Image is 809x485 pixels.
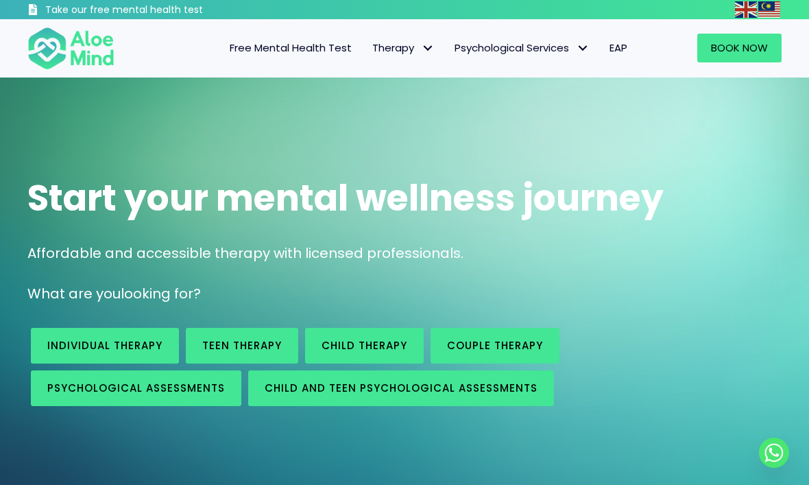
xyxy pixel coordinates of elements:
[455,40,589,55] span: Psychological Services
[128,34,638,62] nav: Menu
[711,40,768,55] span: Book Now
[305,328,424,364] a: Child Therapy
[27,26,114,70] img: Aloe mind Logo
[27,173,664,223] span: Start your mental wellness journey
[758,1,782,17] a: Malay
[186,328,298,364] a: Teen Therapy
[27,244,782,263] p: Affordable and accessible therapy with licensed professionals.
[47,381,225,395] span: Psychological assessments
[599,34,638,62] a: EAP
[447,338,543,353] span: Couple therapy
[418,38,437,58] span: Therapy: submenu
[697,34,782,62] a: Book Now
[265,381,538,395] span: Child and Teen Psychological assessments
[572,38,592,58] span: Psychological Services: submenu
[202,338,282,353] span: Teen Therapy
[444,34,599,62] a: Psychological ServicesPsychological Services: submenu
[27,3,263,19] a: Take our free mental health test
[45,3,263,17] h3: Take our free mental health test
[372,40,434,55] span: Therapy
[758,1,780,18] img: ms
[431,328,559,364] a: Couple therapy
[322,338,407,353] span: Child Therapy
[248,370,554,406] a: Child and Teen Psychological assessments
[47,338,162,353] span: Individual therapy
[230,40,352,55] span: Free Mental Health Test
[121,284,201,303] span: looking for?
[735,1,758,17] a: English
[27,284,121,303] span: What are you
[31,328,179,364] a: Individual therapy
[31,370,241,406] a: Psychological assessments
[609,40,627,55] span: EAP
[219,34,362,62] a: Free Mental Health Test
[759,438,789,468] a: Whatsapp
[362,34,444,62] a: TherapyTherapy: submenu
[735,1,757,18] img: en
